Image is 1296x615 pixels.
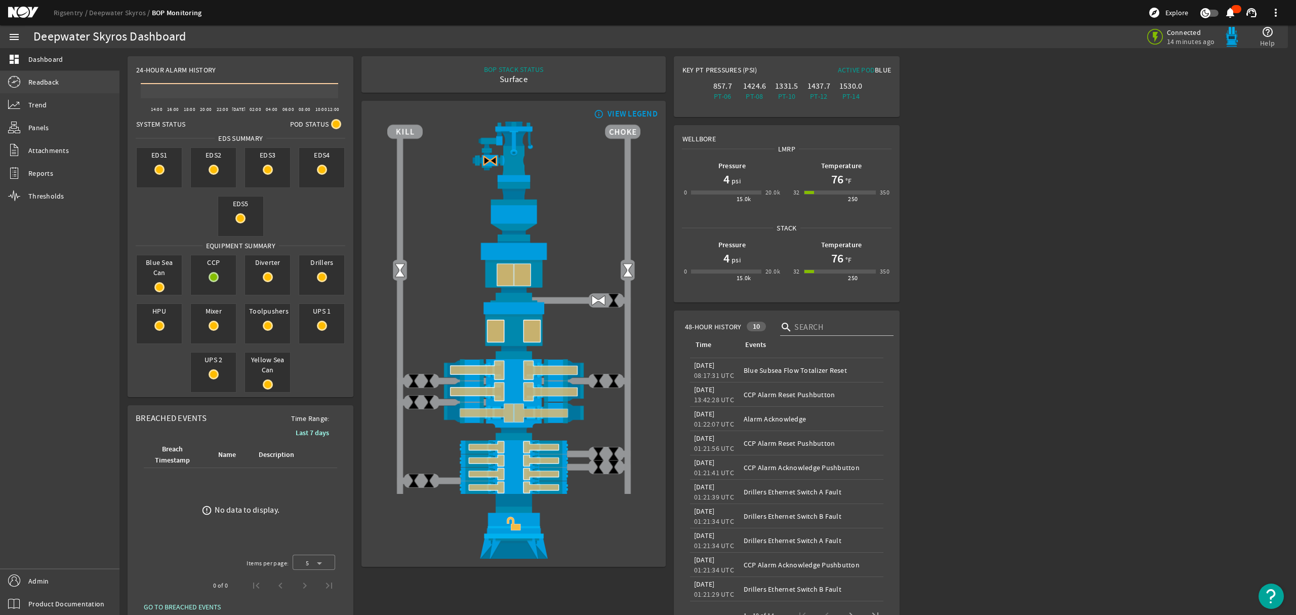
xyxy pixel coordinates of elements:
button: Last 7 days [288,424,337,442]
span: Blue Sea Can [137,255,182,280]
img: WellheadConnectorUnlockBlock.png [387,494,640,558]
a: Deepwater Skyros [89,8,152,17]
img: ValveClose.png [406,473,421,488]
b: Temperature [821,161,862,171]
b: Pressure [718,161,746,171]
legacy-datetime-component: 01:21:39 UTC [694,492,734,502]
div: 1530.0 [837,81,865,91]
img: ValveClose.png [421,395,436,410]
mat-icon: info_outline [592,110,604,118]
span: Mixer [191,304,236,318]
span: psi [730,255,741,265]
img: ValveClose.png [591,446,606,462]
span: Toolpushers [245,304,290,318]
div: 20.0k [765,187,780,198]
img: Valve2CloseBlock.png [482,153,498,168]
div: PT-12 [805,91,833,101]
div: CCP Alarm Acknowledge Pushbutton [744,463,879,473]
div: 20.0k [765,266,780,277]
legacy-datetime-component: 01:21:41 UTC [694,468,734,477]
img: ValveClose.png [591,373,606,389]
div: 1331.5 [773,81,800,91]
span: UPS 2 [191,353,236,367]
mat-icon: explore [1148,7,1160,19]
span: UPS 1 [299,304,344,318]
mat-icon: notifications [1224,7,1236,19]
div: Blue Subsea Flow Totalizer Reset [744,365,879,375]
text: 20:00 [200,106,212,112]
div: Description [259,449,294,460]
text: 06:00 [282,106,294,112]
span: EDS5 [218,197,263,211]
legacy-datetime-component: 01:21:34 UTC [694,541,734,550]
span: Attachments [28,145,69,156]
div: 350 [880,266,889,277]
b: Temperature [821,240,862,250]
mat-icon: error_outline [201,505,212,516]
span: Admin [28,576,49,586]
div: PT-08 [741,91,768,101]
span: CCP [191,255,236,270]
span: Help [1260,38,1275,48]
a: Rigsentry [54,8,89,17]
div: Drillers Ethernet Switch B Fault [744,511,879,521]
legacy-datetime-component: [DATE] [694,507,715,516]
span: Product Documentation [28,599,104,609]
h1: 76 [831,250,843,266]
span: Diverter [245,255,290,270]
button: Open Resource Center [1259,584,1284,609]
div: 250 [848,194,858,204]
legacy-datetime-component: 01:21:34 UTC [694,565,734,574]
img: ValveClose.png [606,446,621,462]
div: PT-14 [837,91,865,101]
legacy-datetime-component: [DATE] [694,458,715,467]
text: 12:00 [328,106,339,112]
i: search [780,321,792,333]
div: Breach Timestamp [149,444,195,466]
span: Reports [28,168,53,178]
text: 16:00 [167,106,179,112]
img: ValveClose.png [406,373,421,389]
div: 10 [747,322,766,331]
div: 15.0k [737,194,751,204]
div: 0 [684,187,687,198]
img: PipeRamOpenBlock.png [387,481,640,494]
div: Name [218,449,236,460]
span: Time Range: [283,413,338,424]
div: 857.7 [708,81,736,91]
legacy-datetime-component: 13:42:28 UTC [694,395,734,404]
img: PipeRamOpenBlock.png [387,440,640,454]
text: 02:00 [250,106,261,112]
div: PT-10 [773,91,800,101]
mat-icon: support_agent [1245,7,1258,19]
img: ValveClose.png [406,395,421,410]
span: °F [843,176,852,186]
div: 0 [684,266,687,277]
text: 04:00 [266,106,277,112]
div: Key PT Pressures (PSI) [682,65,787,79]
img: PipeRamOpenBlock.png [387,454,640,468]
button: more_vert [1264,1,1288,25]
span: 14 minutes ago [1167,37,1215,46]
span: Active Pod [838,65,875,74]
legacy-datetime-component: [DATE] [694,385,715,394]
span: GO TO BREACHED EVENTS [144,602,221,612]
text: [DATE] [232,106,246,112]
span: Dashboard [28,54,63,64]
img: ValveClose.png [421,373,436,389]
span: System Status [136,119,185,129]
div: 0 of 0 [213,581,228,591]
img: UpperAnnularCloseBlock.png [387,241,640,300]
span: Trend [28,100,47,110]
span: HPU [137,304,182,318]
span: EDS4 [299,148,344,162]
span: Thresholds [28,191,64,201]
div: Drillers Ethernet Switch A Fault [744,487,879,497]
span: EDS1 [137,148,182,162]
div: CCP Alarm Reset Pushbutton [744,438,879,448]
div: PT-06 [708,91,736,101]
img: Valve2Open.png [392,262,408,278]
div: 1437.7 [805,81,833,91]
span: Panels [28,123,49,133]
legacy-datetime-component: [DATE] [694,482,715,491]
